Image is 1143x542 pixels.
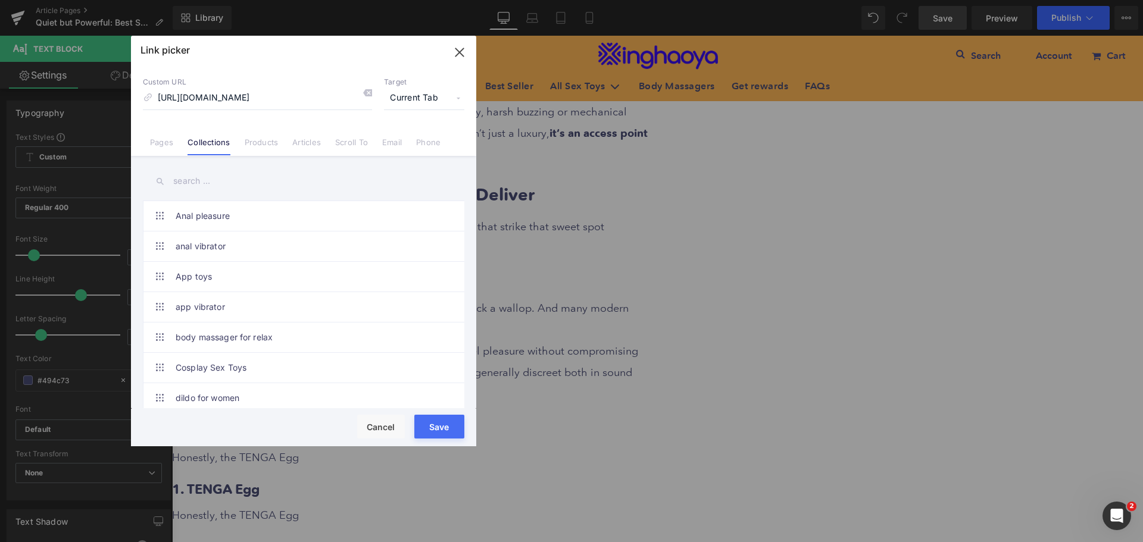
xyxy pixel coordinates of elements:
span: Get rewards [560,45,617,58]
a: Body Massagers [460,38,550,63]
a: Collections [188,137,230,155]
span: Current Tab [384,87,464,109]
span: FAQs [633,45,658,58]
span: Search [796,12,829,28]
a: Best Seller [306,38,369,63]
a: dildo for women [176,383,438,413]
a: anal vibrator [176,231,438,261]
a: app vibrator [176,292,438,322]
a: All Sex Toys [371,38,457,63]
a: Phone [416,137,441,155]
a: Articles [292,137,321,155]
span: Body Massagers [467,45,543,58]
button: Cancel [357,415,405,438]
a: Search [773,4,838,37]
a: Account [838,4,908,37]
a: Cart [908,4,962,37]
p: Target [384,77,464,87]
a: Cosplay Sex Toys [176,353,438,383]
button: Save [414,415,464,438]
input: search ... [143,168,464,195]
a: Email [382,137,402,155]
a: FAQs [626,38,665,63]
a: Pages [150,137,173,155]
span: Cart [932,12,953,28]
a: A high-quality bullet vibrator [129,266,271,278]
a: Scroll To [335,137,368,155]
span: Account [861,12,900,28]
iframe: Intercom live chat [1103,502,1131,530]
a: body massager for relax [176,322,438,352]
a: Products [245,137,279,155]
a: Anal pleasure [176,201,438,231]
a: App toys [176,262,438,292]
input: https://gempages.net [143,87,372,109]
span: 2 [1127,502,1136,511]
img: Xinghaoya adult sex toys online store [423,5,548,35]
p: Custom URL [143,77,372,87]
span: All Sex Toys [378,45,433,58]
a: Get rewards [552,38,624,63]
span: Best Seller [313,45,362,58]
p: Link picker [140,44,190,56]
